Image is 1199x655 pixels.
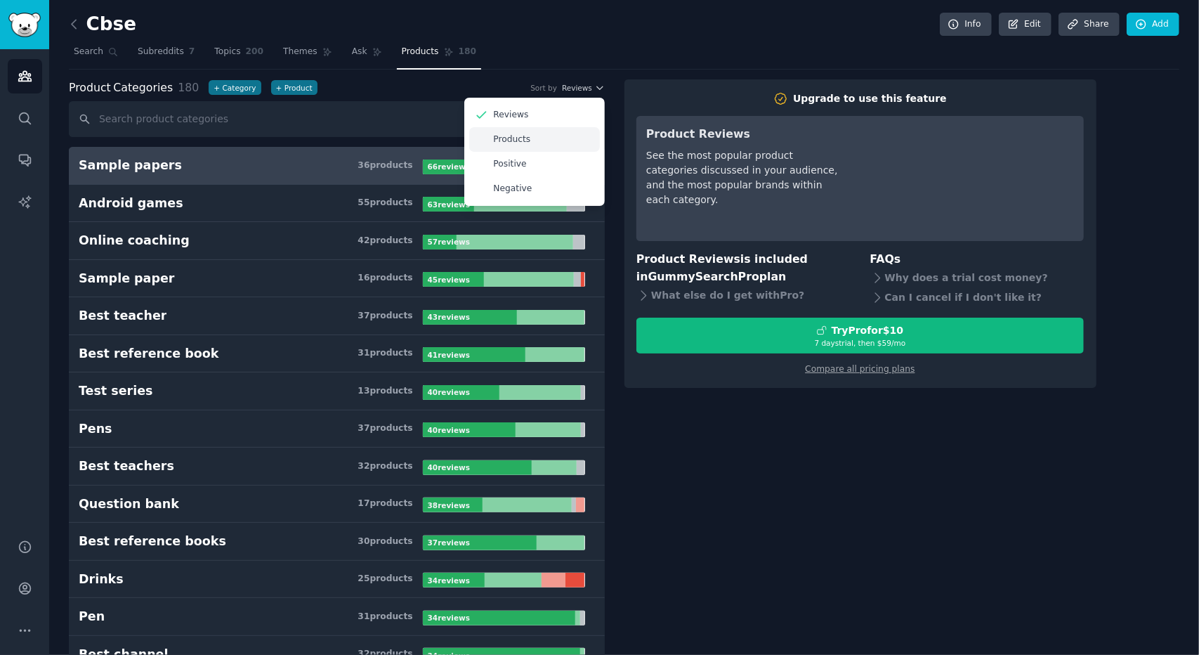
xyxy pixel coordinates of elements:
div: 55 product s [358,197,412,209]
a: Sample paper16products45reviews [69,260,605,298]
span: Products [402,46,439,58]
b: 37 review s [428,538,470,547]
div: 32 product s [358,460,412,473]
a: Best reference book31products41reviews [69,335,605,373]
b: 40 review s [428,388,470,396]
div: Sample papers [79,157,182,174]
div: Upgrade to use this feature [793,91,947,106]
div: 25 product s [358,573,412,585]
div: 31 product s [358,347,412,360]
div: Best reference book [79,345,219,363]
div: See the most popular product categories discussed in your audience, and the most popular brands w... [646,148,844,207]
input: Search product categories [69,101,605,137]
div: Try Pro for $10 [832,323,904,338]
span: Reviews [562,83,592,93]
a: Ask [347,41,387,70]
span: 180 [459,46,477,58]
div: 17 product s [358,498,412,510]
div: Sort by [530,83,557,93]
span: + [276,83,282,93]
b: 41 review s [428,351,470,359]
span: 7 [189,46,195,58]
a: Sample papers36products66reviews [69,147,605,185]
div: Pen [79,608,105,625]
a: Best teacher37products43reviews [69,297,605,335]
a: Topics200 [209,41,268,70]
b: 34 review s [428,614,470,622]
b: 40 review s [428,426,470,434]
span: GummySearch Pro [648,270,759,283]
a: Test series13products40reviews [69,372,605,410]
b: 43 review s [428,313,470,321]
div: Android games [79,195,183,212]
div: Best teacher [79,307,166,325]
h2: Cbse [69,13,136,36]
h3: Product Reviews is included in plan [636,251,851,285]
a: Info [940,13,992,37]
p: Products [494,134,531,146]
span: Ask [352,46,367,58]
div: Can I cancel if I don't like it? [870,288,1085,308]
b: 34 review s [428,576,470,585]
div: 7 days trial, then $ 59 /mo [637,338,1083,348]
a: Share [1059,13,1119,37]
a: Add [1127,13,1179,37]
a: Compare all pricing plans [805,364,915,374]
span: 180 [178,81,199,94]
div: Online coaching [79,232,190,249]
b: 66 review s [428,162,470,171]
span: Subreddits [138,46,184,58]
h3: Product Reviews [646,126,844,143]
b: 63 review s [428,200,470,209]
a: Pen31products34reviews [69,598,605,636]
div: 37 product s [358,310,412,323]
div: Question bank [79,495,179,513]
span: Product [69,79,111,97]
b: 38 review s [428,501,470,510]
a: Drinks25products34reviews [69,561,605,599]
span: Search [74,46,103,58]
span: Categories [69,79,173,97]
button: +Product [271,80,317,95]
span: Topics [214,46,240,58]
b: 45 review s [428,275,470,284]
a: Android games55products63reviews [69,185,605,223]
button: +Category [209,80,261,95]
div: Drinks [79,571,124,588]
button: TryProfor$107 daystrial, then $59/mo [636,318,1084,354]
div: 13 product s [358,385,412,398]
a: Products180 [397,41,481,70]
span: + [214,83,220,93]
div: 16 product s [358,272,412,285]
div: 42 product s [358,235,412,247]
a: Best reference books30products37reviews [69,523,605,561]
p: Negative [494,183,532,195]
p: Positive [494,158,527,171]
b: 40 review s [428,463,470,472]
div: Test series [79,382,153,400]
div: Sample paper [79,270,175,287]
button: Reviews [562,83,604,93]
a: Online coaching42products57reviews [69,222,605,260]
a: Search [69,41,123,70]
div: 36 product s [358,160,412,172]
div: Best teachers [79,458,174,475]
div: What else do I get with Pro ? [636,285,851,305]
div: 30 product s [358,536,412,548]
p: Reviews [494,109,529,122]
div: 31 product s [358,611,412,623]
div: Best reference books [79,533,226,550]
div: 37 product s [358,422,412,435]
span: Themes [283,46,317,58]
a: Themes [278,41,337,70]
span: 200 [246,46,264,58]
a: Question bank17products38reviews [69,486,605,524]
div: Pens [79,420,112,438]
h3: FAQs [870,251,1085,268]
a: Edit [999,13,1051,37]
b: 57 review s [428,238,470,246]
img: GummySearch logo [8,13,41,37]
a: Pens37products40reviews [69,410,605,448]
